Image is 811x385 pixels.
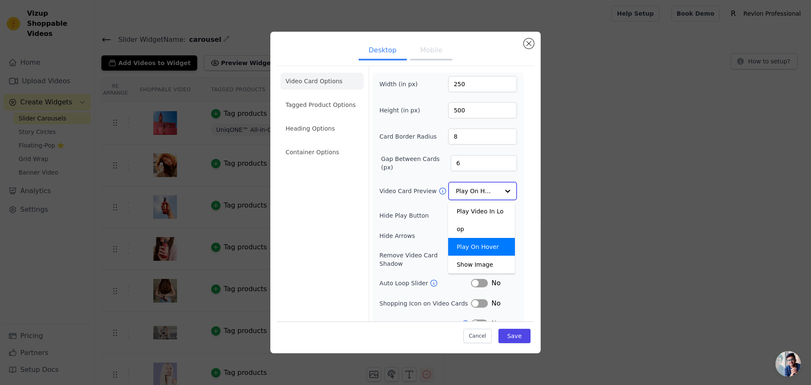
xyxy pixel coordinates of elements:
[524,38,534,49] button: Close modal
[379,232,471,240] label: Hide Arrows
[280,120,364,137] li: Heading Options
[280,73,364,90] li: Video Card Options
[381,155,451,172] label: Gap Between Cards (px)
[379,187,438,195] label: Video Card Preview
[448,256,515,273] div: Show Image
[379,106,425,115] label: Height (in px)
[491,298,501,309] span: No
[448,202,515,238] div: Play Video In Loop
[491,278,501,288] span: No
[359,42,407,60] button: Desktop
[379,299,471,308] label: Shopping Icon on Video Cards
[379,211,471,220] label: Hide Play Button
[280,144,364,161] li: Container Options
[379,132,437,141] label: Card Border Radius
[280,96,364,113] li: Tagged Product Options
[498,329,531,343] button: Save
[491,319,501,329] span: No
[379,80,425,88] label: Width (in px)
[379,279,430,287] label: Auto Loop Slider
[463,329,492,343] button: Cancel
[448,238,515,256] div: Play On Hover
[379,251,463,268] label: Remove Video Card Shadow
[379,319,461,328] label: Add to Cart on Video Cards
[776,351,801,377] div: Open chat
[410,42,452,60] button: Mobile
